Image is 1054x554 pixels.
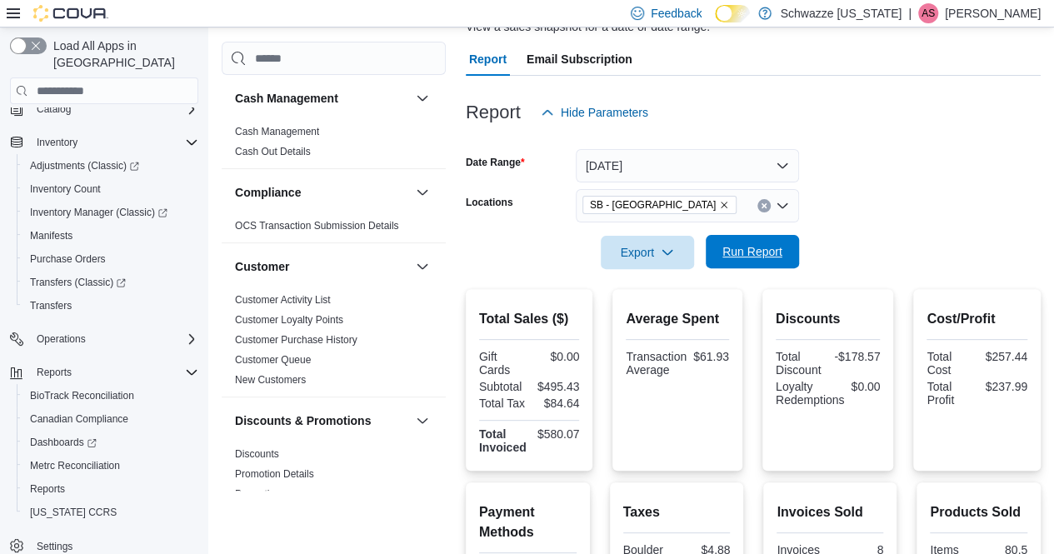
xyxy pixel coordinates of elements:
[235,313,343,327] span: Customer Loyalty Points
[235,448,279,460] a: Discounts
[23,456,198,476] span: Metrc Reconciliation
[30,362,78,382] button: Reports
[30,482,65,496] span: Reports
[23,502,198,522] span: Washington CCRS
[23,502,123,522] a: [US_STATE] CCRS
[17,247,205,271] button: Purchase Orders
[777,502,883,522] h2: Invoices Sold
[222,122,446,168] div: Cash Management
[30,362,198,382] span: Reports
[466,196,513,209] label: Locations
[235,184,301,201] h3: Compliance
[23,272,132,292] a: Transfers (Classic)
[23,432,103,452] a: Dashboards
[235,333,357,347] span: Customer Purchase History
[30,412,128,426] span: Canadian Compliance
[23,249,112,269] a: Purchase Orders
[235,126,319,137] a: Cash Management
[590,197,716,213] span: SB - [GEOGRAPHIC_DATA]
[235,125,319,138] span: Cash Management
[412,257,432,277] button: Customer
[235,354,311,366] a: Customer Queue
[479,350,526,377] div: Gift Cards
[722,243,782,260] span: Run Report
[30,276,126,289] span: Transfers (Classic)
[719,200,729,210] button: Remove SB - Longmont from selection in this group
[37,136,77,149] span: Inventory
[412,411,432,431] button: Discounts & Promotions
[3,131,205,154] button: Inventory
[927,309,1027,329] h2: Cost/Profit
[479,397,526,410] div: Total Tax
[47,37,198,71] span: Load All Apps in [GEOGRAPHIC_DATA]
[235,353,311,367] span: Customer Queue
[582,196,737,214] span: SB - Longmont
[23,386,198,406] span: BioTrack Reconciliation
[693,350,729,363] div: $61.93
[626,309,728,329] h2: Average Spent
[776,350,825,377] div: Total Discount
[466,102,521,122] h3: Report
[23,156,198,176] span: Adjustments (Classic)
[532,350,579,363] div: $0.00
[626,350,687,377] div: Transaction Average
[235,488,286,500] a: Promotions
[37,366,72,379] span: Reports
[30,159,139,172] span: Adjustments (Classic)
[23,479,72,499] a: Reports
[601,236,694,269] button: Export
[17,501,205,524] button: [US_STATE] CCRS
[30,132,198,152] span: Inventory
[23,156,146,176] a: Adjustments (Classic)
[30,459,120,472] span: Metrc Reconciliation
[23,386,141,406] a: BioTrack Reconciliation
[23,202,174,222] a: Inventory Manager (Classic)
[235,487,286,501] span: Promotions
[17,224,205,247] button: Manifests
[235,220,399,232] a: OCS Transaction Submission Details
[623,502,731,522] h2: Taxes
[30,436,97,449] span: Dashboards
[235,293,331,307] span: Customer Activity List
[17,154,205,177] a: Adjustments (Classic)
[30,389,134,402] span: BioTrack Reconciliation
[3,97,205,121] button: Catalog
[469,42,507,76] span: Report
[706,235,799,268] button: Run Report
[222,444,446,511] div: Discounts & Promotions
[561,104,648,121] span: Hide Parameters
[235,314,343,326] a: Customer Loyalty Points
[222,290,446,397] div: Customer
[918,3,938,23] div: Alyssa Savin
[17,294,205,317] button: Transfers
[23,432,198,452] span: Dashboards
[3,361,205,384] button: Reports
[576,149,799,182] button: [DATE]
[23,272,198,292] span: Transfers (Classic)
[17,431,205,454] a: Dashboards
[23,179,198,199] span: Inventory Count
[30,182,101,196] span: Inventory Count
[17,177,205,201] button: Inventory Count
[23,409,135,429] a: Canadian Compliance
[527,42,632,76] span: Email Subscription
[37,332,86,346] span: Operations
[533,427,580,441] div: $580.07
[776,309,881,329] h2: Discounts
[30,206,167,219] span: Inventory Manager (Classic)
[611,236,684,269] span: Export
[222,216,446,242] div: Compliance
[30,99,198,119] span: Catalog
[235,258,289,275] h3: Customer
[235,468,314,480] a: Promotion Details
[30,132,84,152] button: Inventory
[945,3,1041,23] p: [PERSON_NAME]
[235,90,338,107] h3: Cash Management
[235,294,331,306] a: Customer Activity List
[479,380,526,393] div: Subtotal
[23,226,198,246] span: Manifests
[17,201,205,224] a: Inventory Manager (Classic)
[37,102,71,116] span: Catalog
[30,299,72,312] span: Transfers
